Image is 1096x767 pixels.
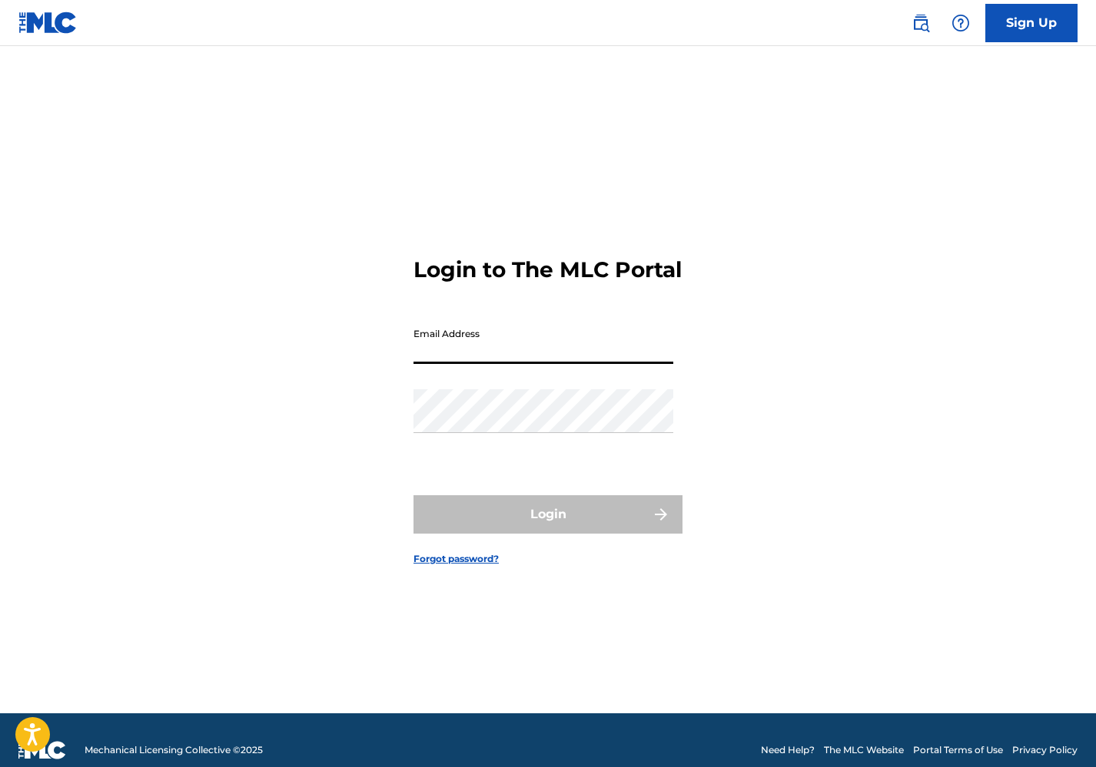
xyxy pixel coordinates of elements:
a: The MLC Website [824,743,904,757]
a: Public Search [905,8,936,38]
img: MLC Logo [18,12,78,34]
a: Portal Terms of Use [913,743,1003,757]
img: logo [18,741,66,759]
a: Privacy Policy [1012,743,1078,757]
h3: Login to The MLC Portal [413,256,682,283]
a: Need Help? [761,743,815,757]
img: help [952,14,970,32]
img: search [912,14,930,32]
span: Mechanical Licensing Collective © 2025 [85,743,263,757]
a: Forgot password? [413,552,499,566]
a: Sign Up [985,4,1078,42]
div: Help [945,8,976,38]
